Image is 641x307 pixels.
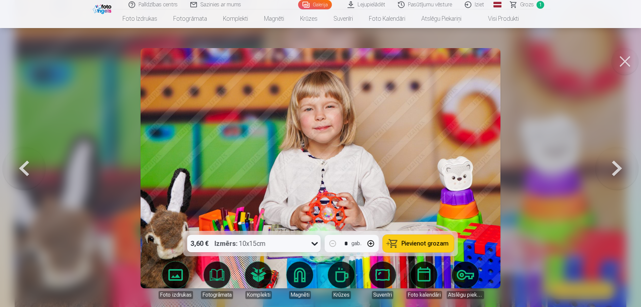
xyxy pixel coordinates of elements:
a: Krūzes [323,262,360,299]
a: Fotogrāmata [198,262,236,299]
div: Foto kalendāri [406,291,442,299]
img: /fa1 [93,3,113,14]
a: Visi produkti [469,9,527,28]
a: Foto izdrukas [115,9,165,28]
div: 10x15cm [215,235,266,252]
div: gab. [352,240,362,248]
div: Suvenīri [372,291,393,299]
a: Atslēgu piekariņi [447,262,484,299]
a: Foto kalendāri [361,9,413,28]
span: Pievienot grozam [402,241,449,247]
span: Grozs [520,1,534,9]
div: Foto izdrukas [159,291,193,299]
a: Suvenīri [326,9,361,28]
a: Suvenīri [364,262,401,299]
a: Krūzes [292,9,326,28]
div: Atslēgu piekariņi [447,291,484,299]
button: Pievienot grozam [383,235,454,252]
a: Komplekti [240,262,277,299]
div: Magnēti [289,291,311,299]
a: Atslēgu piekariņi [413,9,469,28]
span: 1 [537,1,544,9]
div: 3,60 € [187,235,212,252]
div: Komplekti [245,291,272,299]
div: Fotogrāmata [201,291,233,299]
a: Fotogrāmata [165,9,215,28]
strong: Izmērs : [215,239,238,248]
a: Foto izdrukas [157,262,194,299]
a: Magnēti [256,9,292,28]
div: Krūzes [332,291,351,299]
a: Magnēti [281,262,318,299]
a: Foto kalendāri [405,262,443,299]
a: Komplekti [215,9,256,28]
